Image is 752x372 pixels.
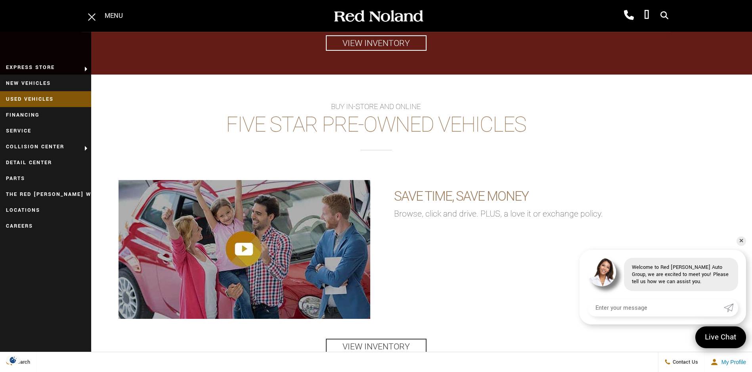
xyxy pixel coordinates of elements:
img: Opt-Out Icon [4,356,22,364]
img: Agent profile photo [587,258,616,286]
section: Click to Open Cookie Consent Modal [4,356,22,364]
button: Open user profile menu [704,352,752,372]
h3: Save time, save money [394,188,634,205]
a: View Inventory [326,35,427,51]
h2: Five Star Pre-Owned Vehicles [12,113,740,150]
img: Buying from Red Noland Used [119,180,370,319]
span: My Profile [718,359,746,365]
span: Contact Us [671,359,698,366]
input: Enter your message [587,299,724,316]
a: Submit [724,299,738,316]
a: Live Chat [695,326,746,348]
span: Live Chat [701,332,741,343]
img: Red Noland Auto Group [333,9,424,23]
p: Browse, click and drive. PLUS, a love it or exchange policy. [394,209,634,219]
div: Welcome to Red [PERSON_NAME] Auto Group, we are excited to meet you! Please tell us how we can as... [624,258,738,291]
a: View Inventory [326,339,427,354]
div: Buy In-store and Online [12,102,740,111]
